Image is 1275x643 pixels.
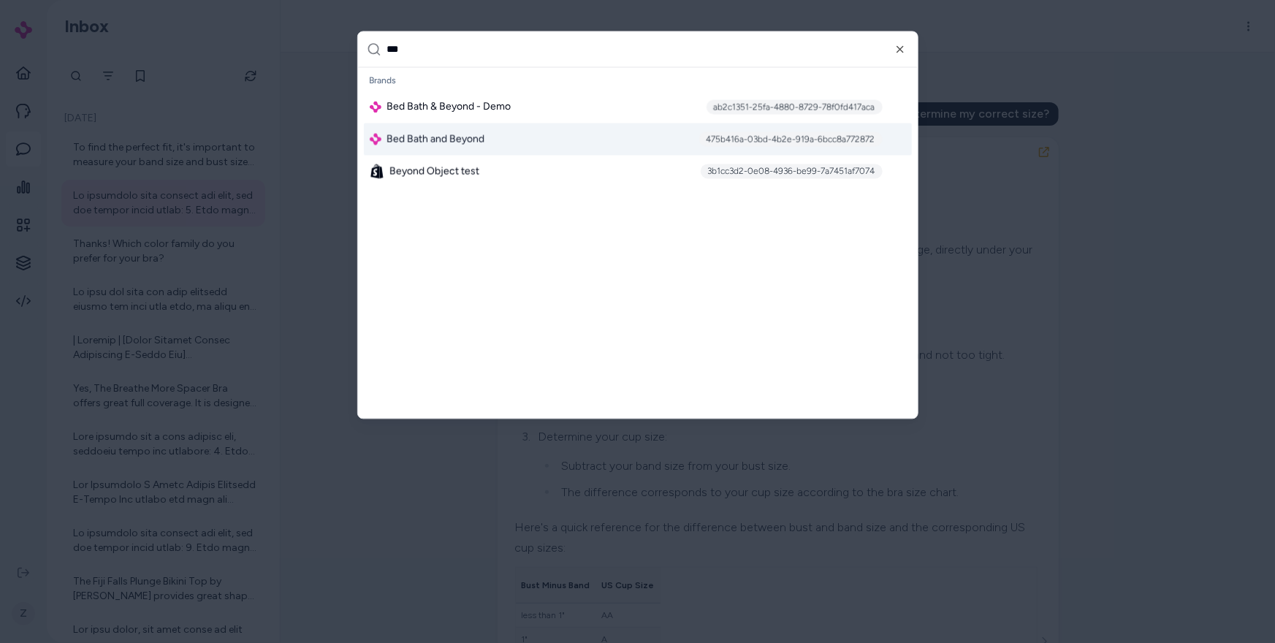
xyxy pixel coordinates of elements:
[390,164,480,179] span: Beyond Object test
[387,132,485,147] span: Bed Bath and Beyond
[699,132,883,147] div: 475b416a-03bd-4b2e-919a-6bcc8a772872
[370,134,381,145] img: alby Logo
[701,164,883,179] div: 3b1cc3d2-0e08-4936-be99-7a7451af7074
[387,100,511,115] span: Bed Bath & Beyond - Demo
[707,100,883,115] div: ab2c1351-25fa-4880-8729-78f0fd417aca
[364,71,912,91] div: Brands
[370,102,381,113] img: alby Logo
